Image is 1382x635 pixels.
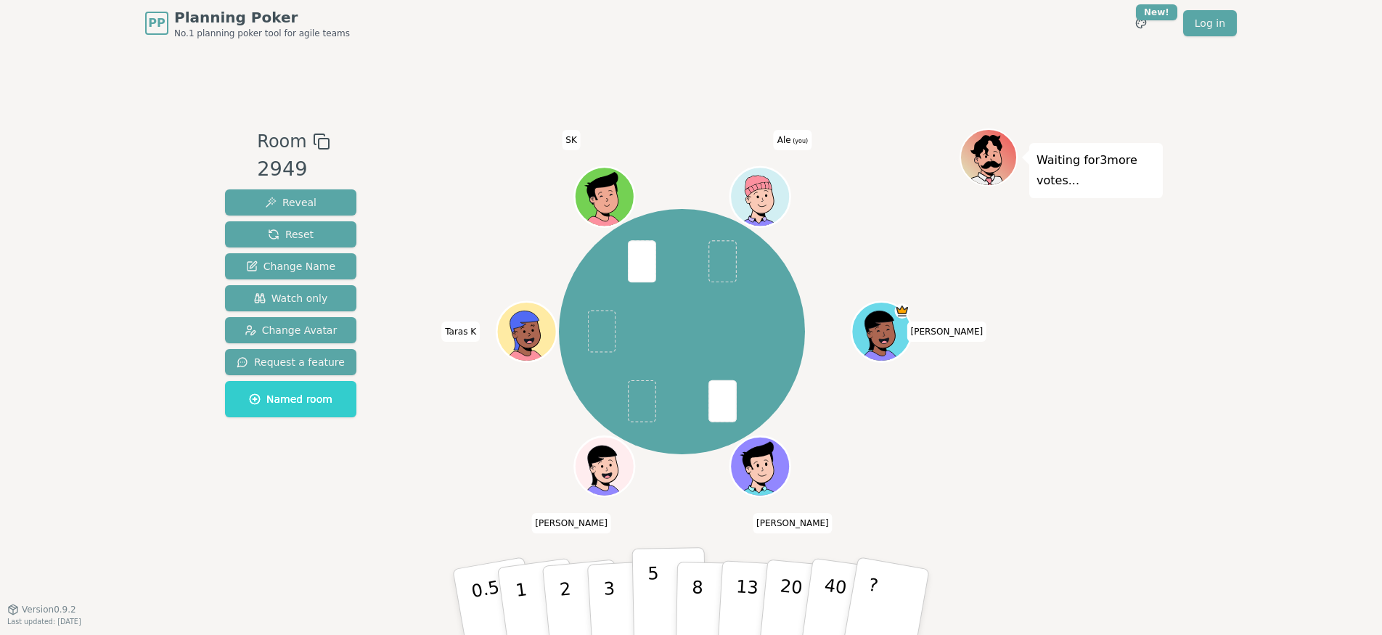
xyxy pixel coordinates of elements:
[894,303,909,319] span: Dan is the host
[1183,10,1237,36] a: Log in
[1036,150,1156,191] p: Waiting for 3 more votes...
[257,128,306,155] span: Room
[225,221,356,247] button: Reset
[22,604,76,615] span: Version 0.9.2
[249,392,332,406] span: Named room
[145,7,350,39] a: PPPlanning PokerNo.1 planning poker tool for agile teams
[1136,4,1177,20] div: New!
[791,138,809,144] span: (you)
[265,195,316,210] span: Reveal
[174,28,350,39] span: No.1 planning poker tool for agile teams
[907,321,986,342] span: Click to change your name
[7,604,76,615] button: Version0.9.2
[7,618,81,626] span: Last updated: [DATE]
[245,323,338,337] span: Change Avatar
[225,381,356,417] button: Named room
[225,253,356,279] button: Change Name
[1128,10,1154,36] button: New!
[174,7,350,28] span: Planning Poker
[237,355,345,369] span: Request a feature
[246,259,335,274] span: Change Name
[148,15,165,32] span: PP
[225,189,356,216] button: Reveal
[774,130,811,150] span: Click to change your name
[268,227,314,242] span: Reset
[225,317,356,343] button: Change Avatar
[254,291,328,306] span: Watch only
[257,155,330,184] div: 2949
[562,130,581,150] span: Click to change your name
[441,321,480,342] span: Click to change your name
[531,513,611,533] span: Click to change your name
[753,513,833,533] span: Click to change your name
[225,349,356,375] button: Request a feature
[225,285,356,311] button: Watch only
[732,168,788,225] button: Click to change your avatar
